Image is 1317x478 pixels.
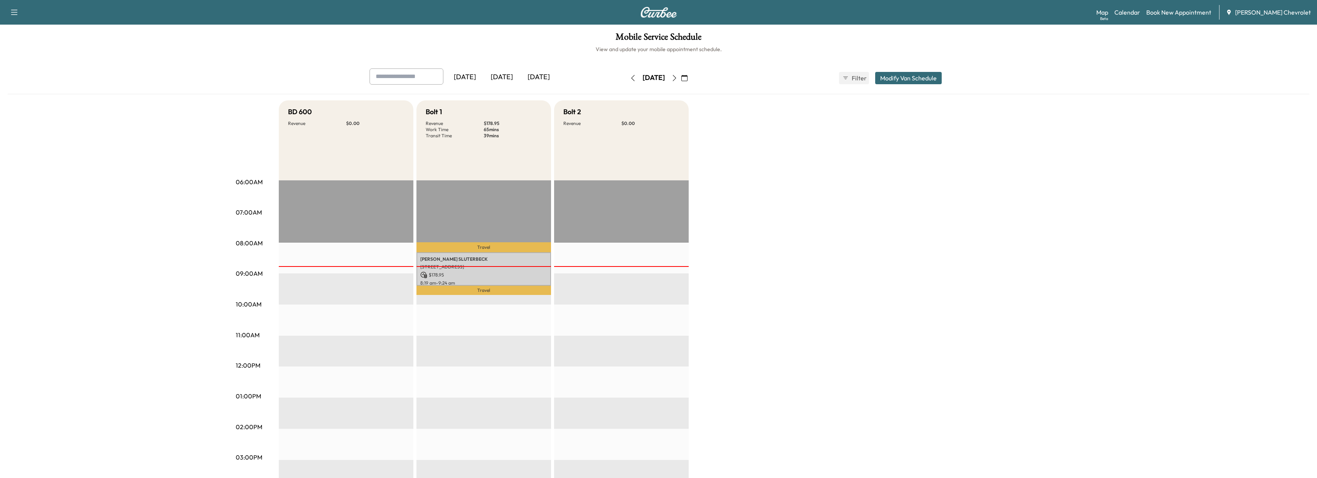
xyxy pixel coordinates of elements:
[236,361,260,370] p: 12:00PM
[483,68,520,86] div: [DATE]
[1146,8,1211,17] a: Book New Appointment
[1114,8,1140,17] a: Calendar
[420,264,547,270] p: [STREET_ADDRESS]
[484,133,542,139] p: 39 mins
[420,256,547,262] p: [PERSON_NAME] SLUTERBECK
[520,68,557,86] div: [DATE]
[426,133,484,139] p: Transit Time
[416,286,551,295] p: Travel
[1096,8,1108,17] a: MapBeta
[446,68,483,86] div: [DATE]
[420,271,547,278] p: $ 178.95
[621,120,679,127] p: $ 0.00
[563,120,621,127] p: Revenue
[1235,8,1311,17] span: [PERSON_NAME] Chevrolet
[875,72,942,84] button: Modify Van Schedule
[236,269,263,278] p: 09:00AM
[236,208,262,217] p: 07:00AM
[236,391,261,401] p: 01:00PM
[236,238,263,248] p: 08:00AM
[236,300,261,309] p: 10:00AM
[643,73,665,83] div: [DATE]
[236,422,262,431] p: 02:00PM
[1100,16,1108,22] div: Beta
[484,127,542,133] p: 65 mins
[484,120,542,127] p: $ 178.95
[236,330,260,340] p: 11:00AM
[288,120,346,127] p: Revenue
[426,120,484,127] p: Revenue
[839,72,869,84] button: Filter
[236,177,263,187] p: 06:00AM
[852,73,866,83] span: Filter
[420,280,547,286] p: 8:19 am - 9:24 am
[346,120,404,127] p: $ 0.00
[426,107,442,117] h5: Bolt 1
[416,242,551,252] p: Travel
[8,45,1309,53] h6: View and update your mobile appointment schedule.
[8,32,1309,45] h1: Mobile Service Schedule
[236,453,262,462] p: 03:00PM
[288,107,312,117] h5: BD 600
[563,107,581,117] h5: Bolt 2
[640,7,677,18] img: Curbee Logo
[426,127,484,133] p: Work Time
